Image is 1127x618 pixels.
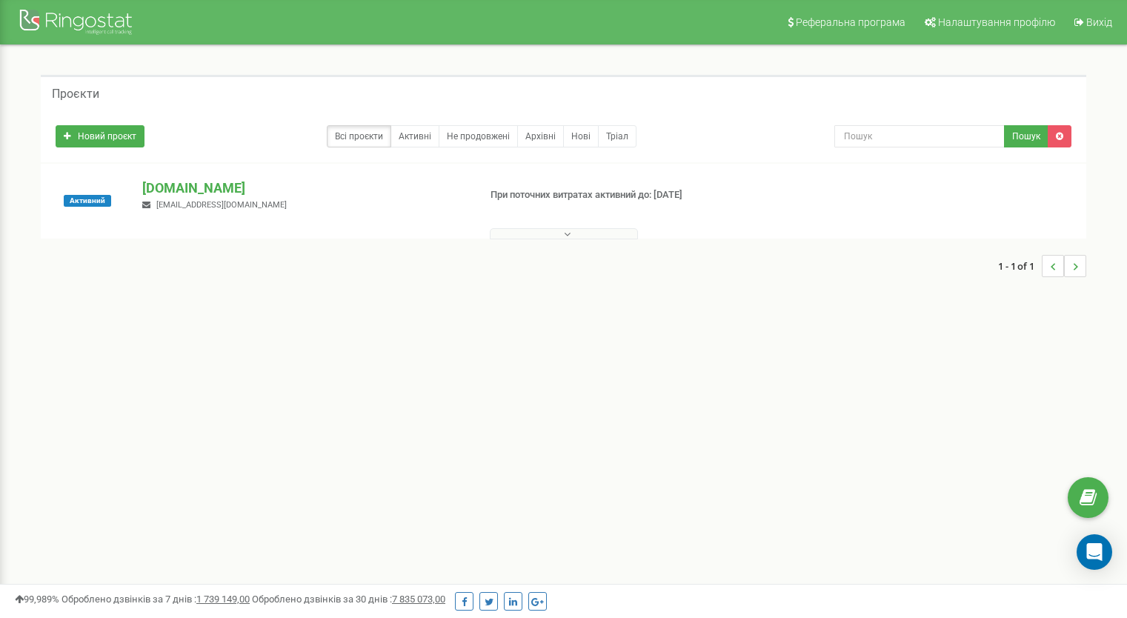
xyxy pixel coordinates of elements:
h5: Проєкти [52,87,99,101]
input: Пошук [834,125,1005,147]
span: Оброблено дзвінків за 30 днів : [252,594,445,605]
a: Архівні [517,125,564,147]
p: [DOMAIN_NAME] [142,179,466,198]
a: Нові [563,125,599,147]
span: Оброблено дзвінків за 7 днів : [61,594,250,605]
div: Open Intercom Messenger [1077,534,1112,570]
u: 1 739 149,00 [196,594,250,605]
span: [EMAIL_ADDRESS][DOMAIN_NAME] [156,200,287,210]
span: Реферальна програма [796,16,905,28]
a: Всі проєкти [327,125,391,147]
p: При поточних витратах активний до: [DATE] [491,188,728,202]
a: Тріал [598,125,636,147]
span: Активний [64,195,111,207]
nav: ... [998,240,1086,292]
a: Активні [390,125,439,147]
a: Не продовжені [439,125,518,147]
a: Новий проєкт [56,125,144,147]
span: 99,989% [15,594,59,605]
button: Пошук [1004,125,1048,147]
span: Налаштування профілю [938,16,1055,28]
span: Вихід [1086,16,1112,28]
u: 7 835 073,00 [392,594,445,605]
span: 1 - 1 of 1 [998,255,1042,277]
